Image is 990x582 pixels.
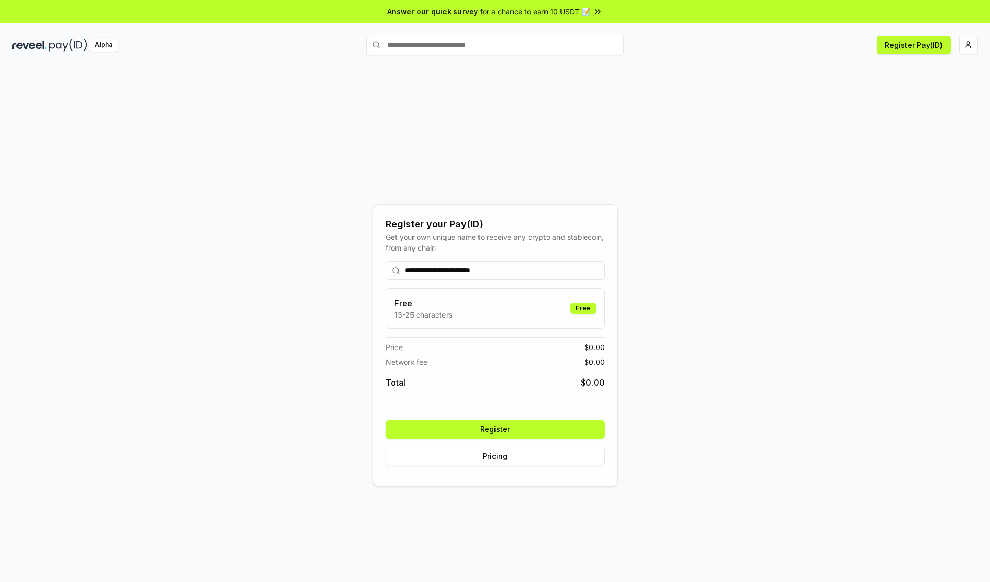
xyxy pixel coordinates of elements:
[89,39,118,52] div: Alpha
[386,217,605,231] div: Register your Pay(ID)
[386,420,605,439] button: Register
[12,39,47,52] img: reveel_dark
[581,376,605,389] span: $ 0.00
[570,303,596,314] div: Free
[386,447,605,465] button: Pricing
[584,342,605,353] span: $ 0.00
[386,342,403,353] span: Price
[584,357,605,368] span: $ 0.00
[480,6,590,17] span: for a chance to earn 10 USDT 📝
[386,231,605,253] div: Get your own unique name to receive any crypto and stablecoin, from any chain
[394,309,452,320] p: 13-25 characters
[877,36,951,54] button: Register Pay(ID)
[387,6,478,17] span: Answer our quick survey
[49,39,87,52] img: pay_id
[386,376,405,389] span: Total
[394,297,452,309] h3: Free
[386,357,427,368] span: Network fee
